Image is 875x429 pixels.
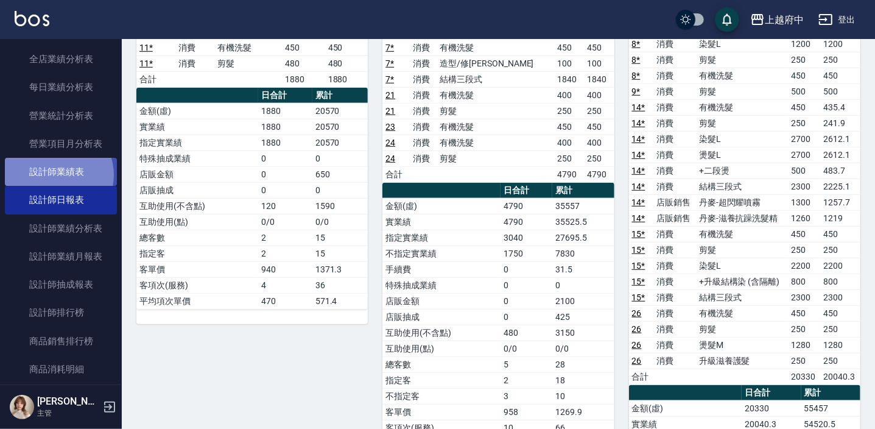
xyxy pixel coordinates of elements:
td: 483.7 [820,163,860,179]
td: 2225.1 [820,179,860,194]
a: 營業項目月分析表 [5,130,117,158]
a: 21 [385,106,395,116]
a: 26 [632,356,642,366]
td: 實業績 [136,119,258,135]
th: 日合計 [501,183,552,199]
h5: [PERSON_NAME] [37,395,99,408]
td: 消費 [653,131,696,147]
td: 4790 [501,214,552,230]
td: 450 [282,40,325,55]
td: 有機洗髮 [214,40,282,55]
td: 指定實業績 [382,230,500,246]
td: 消費 [410,119,437,135]
td: 消費 [410,87,437,103]
a: 24 [385,138,395,147]
td: 指定客 [136,246,258,261]
td: 3150 [552,325,614,341]
td: 1590 [312,198,368,214]
td: 剪髮 [437,103,554,119]
a: 21 [385,90,395,100]
td: 1200 [820,36,860,52]
td: 不指定實業績 [382,246,500,261]
td: 20330 [788,369,820,385]
td: 互助使用(不含點) [136,198,258,214]
td: 消費 [653,289,696,305]
td: 2 [258,246,312,261]
td: 消費 [175,55,214,71]
td: 消費 [653,274,696,289]
button: save [715,7,739,32]
td: 0 [501,293,552,309]
td: 120 [258,198,312,214]
td: 有機洗髮 [437,87,554,103]
td: 2300 [788,289,820,305]
td: 1219 [820,210,860,226]
td: 店販金額 [382,293,500,309]
td: 1880 [325,71,368,87]
td: 消費 [653,115,696,131]
a: 商品進銷貨報表 [5,383,117,411]
td: 有機洗髮 [696,99,788,115]
td: 2200 [820,258,860,274]
td: 31.5 [552,261,614,277]
td: 消費 [653,179,696,194]
td: 35525.5 [552,214,614,230]
td: 染髮L [696,36,788,52]
td: 消費 [653,226,696,242]
td: 2700 [788,131,820,147]
td: 28 [552,356,614,372]
td: 1280 [788,337,820,353]
td: 燙髮M [696,337,788,353]
td: 27695.5 [552,230,614,246]
td: 消費 [653,242,696,258]
td: 有機洗髮 [696,305,788,321]
td: 571.4 [312,293,368,309]
td: 2 [258,230,312,246]
td: 有機洗髮 [437,40,554,55]
td: 0 [258,182,312,198]
td: 客項次(服務) [136,277,258,293]
td: 100 [584,55,614,71]
td: 0 [501,277,552,293]
td: 940 [258,261,312,277]
td: 染髮L [696,258,788,274]
td: 染髮L [696,131,788,147]
td: 250 [788,52,820,68]
td: 500 [820,83,860,99]
th: 累計 [801,385,860,401]
a: 設計師業績分析表 [5,214,117,243]
td: 250 [788,115,820,131]
td: 20570 [312,135,368,151]
td: 470 [258,293,312,309]
td: 消費 [653,163,696,179]
td: 手續費 [382,261,500,277]
a: 設計師業績月報表 [5,243,117,271]
td: 消費 [653,305,696,321]
td: 250 [820,321,860,337]
td: 1840 [584,71,614,87]
td: 有機洗髮 [437,135,554,151]
td: 450 [584,119,614,135]
td: 250 [788,321,820,337]
td: 消費 [653,52,696,68]
th: 日合計 [258,88,312,104]
td: 客單價 [382,404,500,420]
td: 0 [501,309,552,325]
td: 1880 [258,103,312,119]
td: 1200 [788,36,820,52]
td: 1269.9 [552,404,614,420]
th: 日合計 [742,385,801,401]
td: 互助使用(點) [136,214,258,230]
td: 指定實業績 [136,135,258,151]
td: 0 [552,277,614,293]
td: 450 [584,40,614,55]
td: 1300 [788,194,820,210]
td: 450 [554,40,584,55]
a: 設計師排行榜 [5,299,117,327]
td: 總客數 [136,230,258,246]
td: 20330 [742,400,801,416]
td: 15 [312,246,368,261]
th: 累計 [312,88,368,104]
a: 每日業績分析表 [5,73,117,101]
td: 互助使用(不含點) [382,325,500,341]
